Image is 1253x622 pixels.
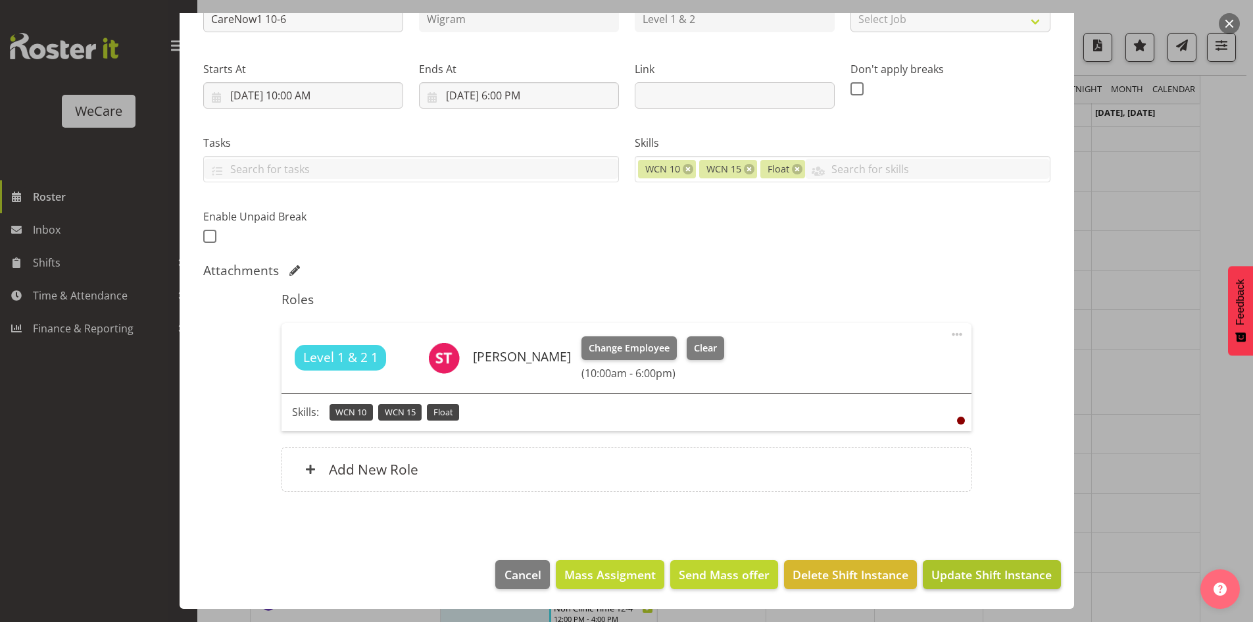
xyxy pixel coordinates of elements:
[556,560,664,589] button: Mass Assigment
[385,406,416,419] span: WCN 15
[589,341,670,355] span: Change Employee
[303,348,378,367] span: Level 1 & 2 1
[204,159,618,179] input: Search for tasks
[850,61,1050,77] label: Don't apply breaks
[957,417,965,425] div: User is clocked out
[282,292,971,307] h5: Roles
[473,350,571,364] h6: [PERSON_NAME]
[433,406,453,419] span: Float
[768,162,789,176] span: Float
[292,404,319,420] p: Skills:
[805,159,1049,179] input: Search for skills
[1214,583,1227,596] img: help-xxl-2.png
[419,82,619,109] input: Click to select...
[645,162,680,176] span: WCN 10
[706,162,741,176] span: WCN 15
[495,560,549,589] button: Cancel
[203,61,403,77] label: Starts At
[504,566,541,583] span: Cancel
[329,461,418,478] h6: Add New Role
[564,566,656,583] span: Mass Assigment
[793,566,908,583] span: Delete Shift Instance
[1228,266,1253,355] button: Feedback - Show survey
[687,336,724,360] button: Clear
[923,560,1060,589] button: Update Shift Instance
[428,342,460,374] img: simone-turner10461.jpg
[203,135,619,151] label: Tasks
[203,263,279,278] h5: Attachments
[335,406,366,419] span: WCN 10
[581,367,724,380] h6: (10:00am - 6:00pm)
[203,82,403,109] input: Click to select...
[670,560,778,589] button: Send Mass offer
[203,209,403,224] label: Enable Unpaid Break
[784,560,917,589] button: Delete Shift Instance
[635,135,1050,151] label: Skills
[419,61,619,77] label: Ends At
[679,566,770,583] span: Send Mass offer
[581,336,677,360] button: Change Employee
[1235,279,1246,325] span: Feedback
[203,6,403,32] input: Shift Instance Name
[694,341,717,355] span: Clear
[635,61,835,77] label: Link
[931,566,1052,583] span: Update Shift Instance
